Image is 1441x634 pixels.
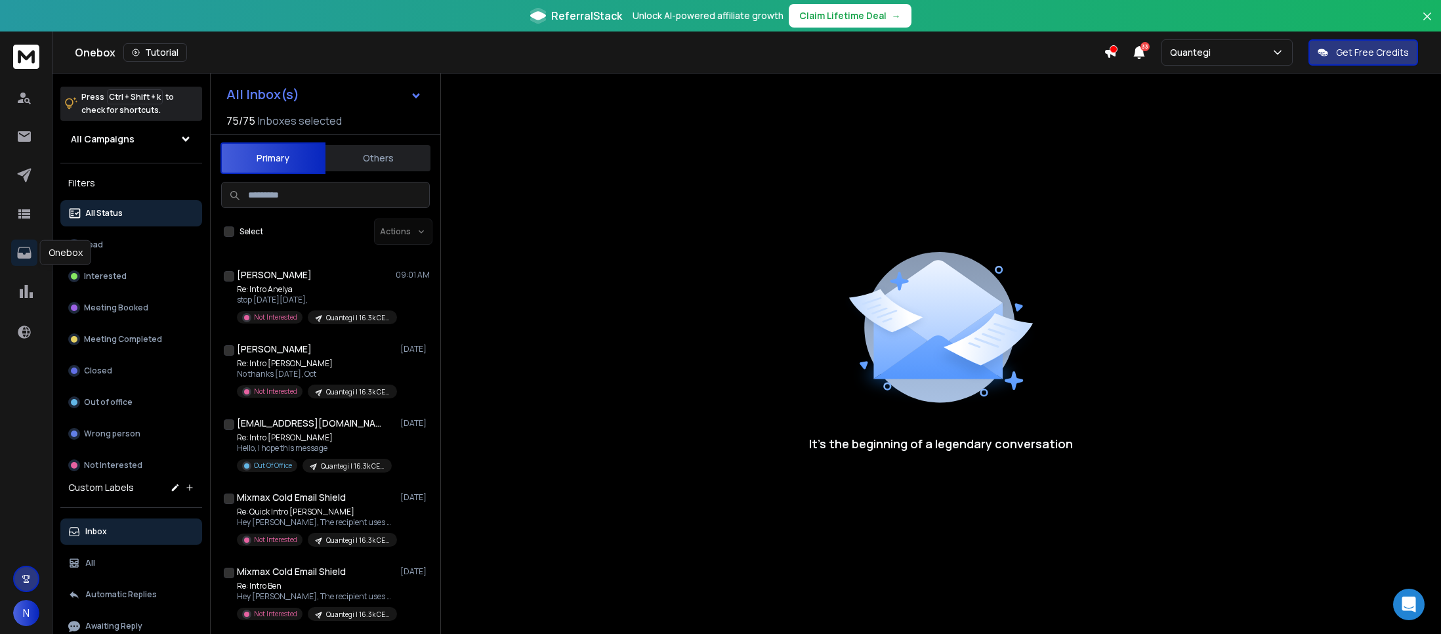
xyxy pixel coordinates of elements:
p: Lead [84,240,103,250]
span: 33 [1140,42,1150,51]
button: All Inbox(s) [216,81,432,108]
p: It’s the beginning of a legendary conversation [809,434,1073,453]
p: Unlock AI-powered affiliate growth [633,9,783,22]
button: Closed [60,358,202,384]
button: Claim Lifetime Deal→ [789,4,911,28]
h1: Mixmax Cold Email Shield [237,491,346,504]
p: Quantegi | 16.3k CEOs-Founders General [326,536,389,545]
button: Interested [60,263,202,289]
p: Not Interested [254,609,297,619]
p: Awaiting Reply [85,621,142,631]
p: Meeting Completed [84,334,162,345]
p: Not Interested [254,535,297,545]
p: All [85,558,95,568]
h1: Mixmax Cold Email Shield [237,565,346,578]
p: Quantegi | 16.3k CEOs-Founders General [326,313,389,323]
p: Interested [84,271,127,282]
span: ReferralStack [551,8,622,24]
button: All [60,550,202,576]
p: Inbox [85,526,107,537]
p: Re: Quick Intro [PERSON_NAME] [237,507,394,517]
p: [DATE] [400,418,430,429]
div: Open Intercom Messenger [1393,589,1425,620]
button: Automatic Replies [60,581,202,608]
button: Others [325,144,430,173]
button: Tutorial [123,43,187,62]
button: Close banner [1419,8,1436,39]
div: Onebox [40,240,91,265]
p: Re: Intro Ben [237,581,394,591]
p: Get Free Credits [1336,46,1409,59]
button: Not Interested [60,452,202,478]
p: Hey [PERSON_NAME], The recipient uses Mixmax [237,591,394,602]
p: Automatic Replies [85,589,157,600]
p: Closed [84,366,112,376]
p: [DATE] [400,344,430,354]
button: Wrong person [60,421,202,447]
p: [DATE] [400,492,430,503]
button: Meeting Completed [60,326,202,352]
p: Wrong person [84,429,140,439]
p: Re: Intro [PERSON_NAME] [237,433,392,443]
p: No thanks [DATE], Oct [237,369,394,379]
p: Quantegi | 16.3k CEOs-Founders General [326,610,389,620]
button: Inbox [60,518,202,545]
p: Not Interested [254,387,297,396]
label: Select [240,226,263,237]
p: Press to check for shortcuts. [81,91,174,117]
h3: Inboxes selected [258,113,342,129]
p: Hey [PERSON_NAME], The recipient uses Mixmax [237,517,394,528]
h1: All Inbox(s) [226,88,299,101]
div: Onebox [75,43,1104,62]
p: Re: Intro [PERSON_NAME] [237,358,394,369]
button: All Status [60,200,202,226]
button: Out of office [60,389,202,415]
button: N [13,600,39,626]
p: 09:01 AM [396,270,430,280]
p: Out of office [84,397,133,408]
p: Quantegi | 16.3k CEOs-Founders General [321,461,384,471]
button: All Campaigns [60,126,202,152]
span: 75 / 75 [226,113,255,129]
h1: [EMAIL_ADDRESS][DOMAIN_NAME] [237,417,381,430]
button: Get Free Credits [1308,39,1418,66]
span: Ctrl + Shift + k [107,89,163,104]
p: [DATE] [400,566,430,577]
p: All Status [85,208,123,219]
h3: Filters [60,174,202,192]
p: Quantegi [1170,46,1216,59]
h1: [PERSON_NAME] [237,343,312,356]
button: Primary [220,142,325,174]
h3: Custom Labels [68,481,134,494]
p: Not Interested [84,460,142,471]
p: Hello, I hope this message [237,443,392,454]
p: Meeting Booked [84,303,148,313]
p: Quantegi | 16.3k CEOs-Founders General [326,387,389,397]
button: Lead [60,232,202,258]
p: Out Of Office [254,461,292,471]
h1: All Campaigns [71,133,135,146]
span: → [892,9,901,22]
button: Meeting Booked [60,295,202,321]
